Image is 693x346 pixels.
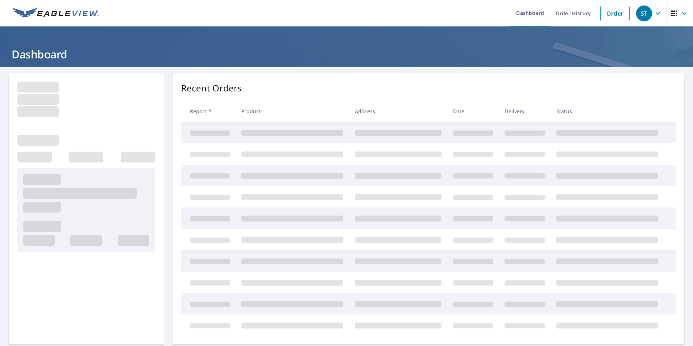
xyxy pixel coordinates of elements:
th: Delivery [499,100,551,122]
img: EV Logo [13,8,99,19]
h1: Dashboard [9,47,684,62]
p: Recent Orders [181,82,242,95]
div: ST [636,5,652,21]
th: Status [551,100,664,122]
th: Report # [181,100,236,122]
th: Product [236,100,349,122]
th: Address [349,100,447,122]
th: Date [447,100,499,122]
a: Order [600,6,630,21]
